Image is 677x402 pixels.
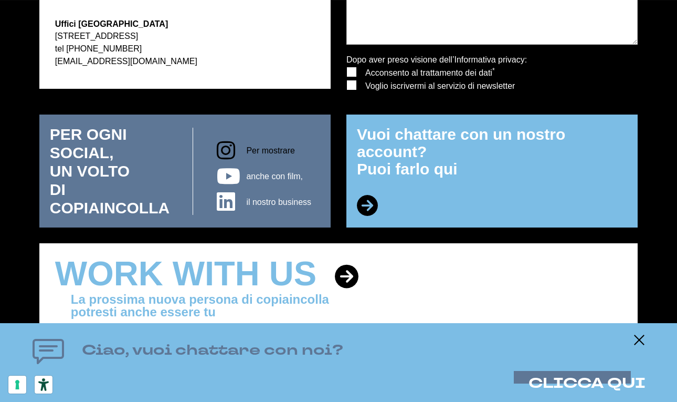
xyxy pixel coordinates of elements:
span: il nostro business [246,198,311,207]
span: Per mostrare [246,146,294,155]
a: [EMAIL_ADDRESS][DOMAIN_NAME] [55,57,197,66]
span: CLICCA QUI [528,374,646,393]
p: Dopo aver preso visione dell’ : [346,53,527,67]
p: PER OGNI SOCIAL, UN VOLTO DI COPIAINCOLLA [50,125,177,217]
a: Per mostrare [211,138,320,164]
button: CLICCA QUI [528,376,646,391]
span: Acconsento al trattamento dei dati [365,68,495,77]
span: anche con film, [246,172,303,181]
button: Strumenti di accessibilità [35,376,52,394]
span: Voglio iscrivermi al servizio di newsletter [365,81,515,90]
a: il nostro business [211,189,320,215]
a: Work with us La prossima nuova persona di copiaincollapotresti anche essere tu [39,243,638,331]
a: anche con film, [211,164,320,190]
strong: Uffici [GEOGRAPHIC_DATA] [55,19,168,28]
span: La prossima nuova persona di copiaincolla potresti anche essere tu [71,293,329,318]
span: Work with us [55,254,316,293]
p: Vuoi chattare con un nostro account? Puoi farlo qui [357,126,627,217]
h4: Ciao, vuoi chattare con noi? [82,341,343,360]
a: Informativa privacy [454,55,524,64]
button: Le tue preferenze relative al consenso per le tecnologie di tracciamento [8,376,26,394]
a: Vuoi chattare con un nostro account?Puoi farlo qui [346,115,638,228]
p: [STREET_ADDRESS] tel [PHONE_NUMBER] [55,30,197,68]
p: Campi obbligatori [346,101,527,115]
